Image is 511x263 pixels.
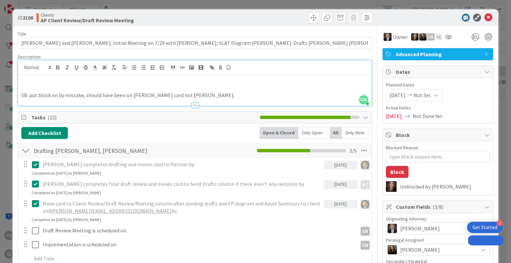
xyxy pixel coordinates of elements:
[21,91,368,99] p: SB: put block on by mistake, should have been on [PERSON_NAME] card not [PERSON_NAME].
[31,145,181,157] input: Add Checklist...
[31,113,256,121] span: Tasks
[396,131,481,139] span: Block
[41,12,134,18] span: Clients
[41,18,134,23] b: AP Client Review/Draft Review Meeting
[361,241,370,250] div: CN
[400,184,490,190] div: Unblocked by [PERSON_NAME]
[396,50,481,58] span: Advanced Planning
[18,37,372,49] input: type card name here...
[411,33,419,41] img: SB
[23,14,33,21] b: 2106
[388,224,397,233] img: BG
[349,147,357,155] span: 3 / 5
[43,161,321,168] p: [PERSON_NAME] completes drafting and moves card to Partner by
[414,91,431,99] span: Not Set
[396,203,481,211] span: Custom Fields
[400,224,440,232] span: [PERSON_NAME]
[419,33,426,41] img: AM
[497,220,503,226] div: 2
[413,112,442,120] span: Not Done Yet
[386,166,409,178] button: Block
[400,246,440,254] span: [PERSON_NAME]
[427,33,434,41] div: CN
[32,190,101,196] div: Completed on [DATE] by [PERSON_NAME]
[43,180,321,188] p: [PERSON_NAME] completes final draft review and moves card to Send Drafts column if there aren't a...
[361,200,370,209] img: CG
[384,33,392,41] img: BG
[435,33,442,41] div: + 1
[359,95,368,104] span: CN
[324,200,357,208] div: [DATE]
[342,127,368,139] div: Only Mine
[324,161,357,169] div: [DATE]
[259,127,298,139] div: Open & Closed
[51,207,172,214] a: [PERSON_NAME][EMAIL_ADDRESS][DOMAIN_NAME]
[21,127,68,139] button: Add Checklist
[393,33,408,41] span: Owner
[386,216,490,221] div: Originating Attorney
[32,170,101,176] div: Completed on [DATE] by [PERSON_NAME]
[396,68,481,76] span: Dates
[386,238,490,242] div: Paralegal Assigned
[361,161,370,170] img: CG
[472,224,497,231] div: Get Started
[18,54,41,60] span: Description
[386,104,490,111] span: Actual Dates
[324,180,357,189] div: [DATE]
[43,241,355,248] p: Implementation is scheduled on
[467,222,503,233] div: Open Get Started checklist, remaining modules: 2
[432,203,443,210] span: ( 3/8 )
[361,227,370,236] div: CN
[388,245,397,254] img: AM
[330,127,342,139] div: All
[48,114,57,121] span: ( 22 )
[361,180,370,189] div: RC
[18,14,33,22] span: ID
[18,31,26,37] label: Title
[390,91,406,99] span: [DATE]
[386,112,402,120] span: [DATE]
[298,127,326,139] div: Only Open
[386,81,490,88] span: Planned Dates
[386,181,397,192] img: SB
[386,145,418,151] label: Blocked Reason
[43,227,355,234] p: Draft Review Meeting is scheduled on
[32,217,101,223] div: Completed on [DATE] by [PERSON_NAME]
[43,200,321,215] p: Move card to Client Review/Draft Review Meeting column after sending drafts and EP diagram and As...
